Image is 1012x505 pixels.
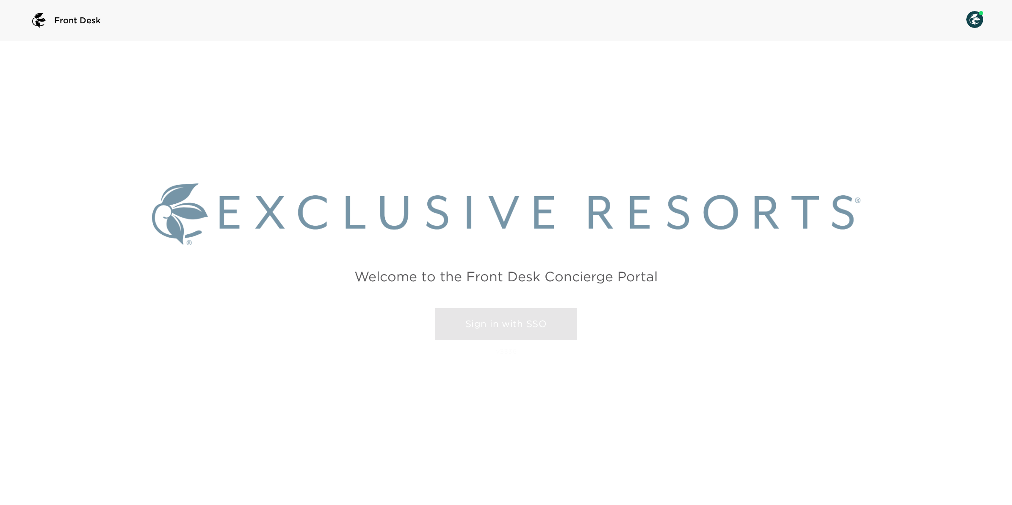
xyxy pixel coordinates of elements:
[435,308,577,340] a: Sign in with SSO
[54,14,101,26] span: Front Desk
[29,10,49,31] img: logo
[354,270,658,283] h2: Welcome to the Front Desk Concierge Portal
[496,347,517,355] p: v3336
[152,183,860,245] img: Exclusive Resorts logo
[966,11,983,28] img: User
